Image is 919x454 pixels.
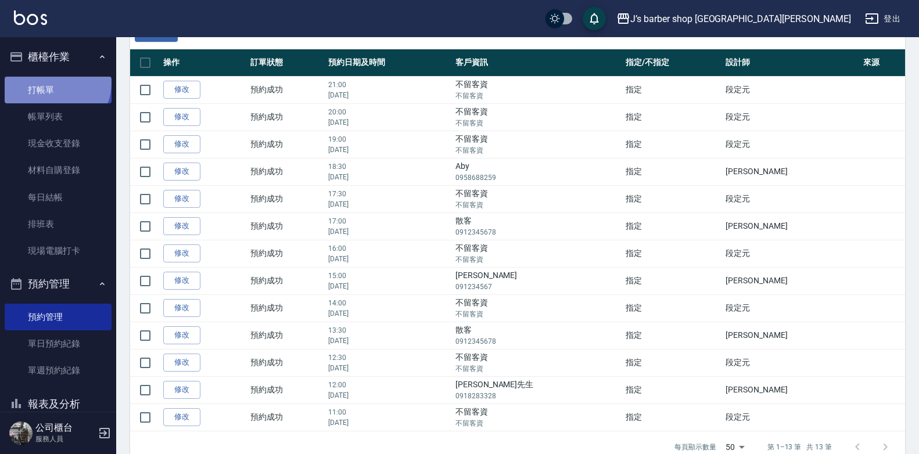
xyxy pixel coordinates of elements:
a: 打帳單 [5,77,112,103]
td: 段定元 [723,403,860,431]
th: 操作 [160,49,247,77]
div: J’s barber shop [GEOGRAPHIC_DATA][PERSON_NAME] [630,12,851,26]
a: 現場電腦打卡 [5,237,112,264]
td: 段定元 [723,349,860,376]
td: 預約成功 [247,158,325,185]
p: [DATE] [328,363,450,373]
p: 不留客資 [455,91,620,101]
button: save [583,7,606,30]
td: 不留客資 [453,76,623,103]
p: 服務人員 [35,434,95,444]
p: 不留客資 [455,118,620,128]
td: 散客 [453,212,623,240]
td: 指定 [623,212,723,240]
td: 段定元 [723,185,860,212]
td: 指定 [623,185,723,212]
p: 17:00 [328,216,450,226]
p: 19:00 [328,134,450,145]
p: 21:00 [328,80,450,90]
td: 指定 [623,103,723,131]
p: 0912345678 [455,227,620,237]
th: 指定/不指定 [623,49,723,77]
td: 段定元 [723,131,860,158]
a: 修改 [163,354,200,372]
td: 指定 [623,240,723,267]
a: 修改 [163,299,200,317]
td: 指定 [623,76,723,103]
p: [DATE] [328,254,450,264]
img: Person [9,421,33,445]
td: 預約成功 [247,103,325,131]
td: 段定元 [723,103,860,131]
button: 登出 [860,8,905,30]
td: 指定 [623,349,723,376]
th: 預約日期及時間 [325,49,453,77]
p: 不留客資 [455,363,620,374]
td: [PERSON_NAME] [723,322,860,349]
p: [DATE] [328,308,450,319]
a: 修改 [163,326,200,344]
p: 不留客資 [455,145,620,156]
td: 指定 [623,131,723,158]
td: 不留客資 [453,185,623,212]
a: 修改 [163,272,200,290]
a: 修改 [163,408,200,426]
a: 排班表 [5,211,112,237]
td: 散客 [453,322,623,349]
th: 訂單狀態 [247,49,325,77]
p: 17:30 [328,189,450,199]
th: 來源 [860,49,905,77]
p: [DATE] [328,172,450,182]
p: 不留客資 [455,309,620,319]
a: 修改 [163,163,200,181]
p: 15:00 [328,271,450,281]
p: 18:30 [328,161,450,172]
a: 修改 [163,190,200,208]
td: 預約成功 [247,267,325,294]
td: 指定 [623,322,723,349]
p: 0958688259 [455,172,620,183]
p: 第 1–13 筆 共 13 筆 [767,442,832,452]
a: 材料自購登錄 [5,157,112,183]
td: 指定 [623,294,723,322]
p: 每頁顯示數量 [674,442,716,452]
p: 14:00 [328,298,450,308]
td: 預約成功 [247,349,325,376]
p: [DATE] [328,226,450,237]
a: 修改 [163,381,200,399]
img: Logo [14,10,47,25]
td: 預約成功 [247,185,325,212]
p: [DATE] [328,199,450,210]
td: 預約成功 [247,294,325,322]
button: 櫃檯作業 [5,42,112,72]
p: [DATE] [328,336,450,346]
td: 指定 [623,403,723,431]
a: 修改 [163,81,200,99]
h5: 公司櫃台 [35,422,95,434]
a: 修改 [163,108,200,126]
td: 指定 [623,376,723,403]
a: 帳單列表 [5,103,112,130]
td: [PERSON_NAME] [723,376,860,403]
a: 修改 [163,244,200,262]
td: 預約成功 [247,376,325,403]
td: [PERSON_NAME] [723,212,860,240]
td: 預約成功 [247,322,325,349]
td: 預約成功 [247,76,325,103]
a: 修改 [163,217,200,235]
p: 13:30 [328,325,450,336]
button: J’s barber shop [GEOGRAPHIC_DATA][PERSON_NAME] [612,7,856,31]
td: 段定元 [723,240,860,267]
p: 0918283328 [455,391,620,401]
p: [DATE] [328,390,450,401]
a: 每日結帳 [5,184,112,211]
p: 不留客資 [455,418,620,428]
p: 12:30 [328,352,450,363]
td: 預約成功 [247,131,325,158]
td: 不留客資 [453,294,623,322]
a: 現金收支登錄 [5,130,112,157]
td: Aby [453,158,623,185]
a: 單日預約紀錄 [5,330,112,357]
p: [DATE] [328,117,450,128]
td: 不留客資 [453,103,623,131]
